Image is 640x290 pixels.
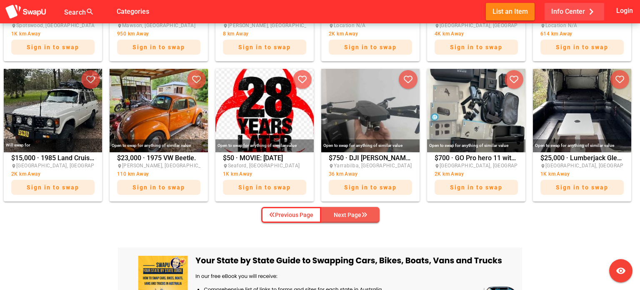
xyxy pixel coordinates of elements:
span: List an Item [492,6,528,17]
span: Sign in to swap [238,44,291,50]
div: Will swap for [6,141,30,150]
span: Sign in to swap [556,184,608,191]
span: Spotswood, [GEOGRAPHIC_DATA] [16,23,96,28]
span: Sign in to swap [132,44,185,50]
div: Open to swap for anything of similar value [321,139,420,152]
span: Yarrabilba, [GEOGRAPHIC_DATA] [334,163,412,169]
span: Seaford, [GEOGRAPHIC_DATA] [228,163,300,169]
div: Open to swap for anything of similar value [215,139,314,152]
i: place [329,164,334,169]
i: place [117,23,122,28]
span: 36 km Away [329,171,357,177]
span: Sign in to swap [450,184,502,191]
span: [GEOGRAPHIC_DATA], [GEOGRAPHIC_DATA] [440,163,543,169]
span: Categories [117,5,149,18]
i: visibility [616,266,626,276]
span: Sign in to swap [132,184,185,191]
span: [GEOGRAPHIC_DATA], [GEOGRAPHIC_DATA] [16,163,120,169]
span: Sign in to swap [556,44,608,50]
i: place [435,164,440,169]
span: 110 km Away [117,171,149,177]
span: 950 km Away [117,31,149,37]
img: robbiestewart0700%40gmail.com%2F3c648804-e832-4ca6-b86e-bbc176cda46c%2F1750161376IMG_8991.jpeg [4,69,102,152]
span: 4K km Away [435,31,464,37]
img: imbrodie%40gmail.com%2F8fdd8fb2-6442-4426-9efb-5246d8a5f656%2F1749208650IMG_1833.JPG [427,69,525,152]
a: Open to swap for anything of similar value$750 · DJI [PERSON_NAME] proYarrabilba, [GEOGRAPHIC_DAT... [319,69,422,202]
span: 2K km Away [329,31,358,37]
div: $15,000 · 1985 Land Cruiser [11,155,95,199]
div: Previous Page [269,210,313,220]
i: chevron_right [585,5,597,18]
i: place [11,23,16,28]
i: place [223,23,228,28]
span: Sign in to swap [27,44,79,50]
i: false [104,7,114,17]
div: $300 · [PERSON_NAME] designer jacket [540,15,624,59]
div: $5,546 · Ford Focus 2007 [329,15,412,59]
span: 1K km Away [11,31,40,37]
span: Mawson, [GEOGRAPHIC_DATA] [122,23,195,28]
a: Open to swap for anything of similar value$700 · GO Pro hero 11 with heaps of accessors[GEOGRAPHI... [425,69,527,202]
i: place [540,164,545,169]
span: Login [616,5,633,16]
span: Location N/A [545,23,577,28]
span: [PERSON_NAME], [GEOGRAPHIC_DATA] [122,163,215,169]
i: place [11,164,16,169]
button: Login [615,3,635,18]
button: Previous Page [261,207,321,223]
span: Location N/A [334,23,366,28]
span: Sign in to swap [238,184,291,191]
div: $300 · Barbie Dream house [117,15,200,59]
img: lebo.elevarte%40gmail.com%2Fc7c5db76-6160-4b3f-b999-1db48274d748%2F17499610321000002266.jpg [110,69,208,152]
button: Categories [110,3,156,20]
span: Sign in to swap [344,44,397,50]
i: place [117,164,122,169]
div: Open to swap for anything of similar value [533,139,631,152]
span: Sign in to swap [27,184,79,191]
div: $750 · DJI [PERSON_NAME] pro [329,155,412,199]
div: Next Page [334,210,367,220]
span: [GEOGRAPHIC_DATA], [GEOGRAPHIC_DATA] [440,23,543,28]
a: Open to swap for anything of similar value$23,000 · 1975 VW Beetle.[PERSON_NAME], [GEOGRAPHIC_DAT... [107,69,210,202]
img: tristanhpr%40gmail.com%2F7f047c43-b5b2-4927-94e8-92198e51c769%2F1749338119ae986500-d735-440c-a5ec... [321,69,420,152]
div: $6,000 · Aluminum boat 3.2m [435,15,518,59]
span: 1K km Away [223,171,252,177]
a: Open to swap for anything of similar value$25,000 · Lumberjack Glenaire Series 2[GEOGRAPHIC_DATA]... [531,69,633,202]
div: $23,000 · 1975 VW Beetle. [117,155,200,199]
button: Info Center [545,3,604,20]
img: aSD8y5uGLpzPJLYTcYcjNu3laj1c05W5KWf0Ds+Za8uybjssssuu+yyyy677LKX2n+PWMSDJ9a87AAAAABJRU5ErkJggg== [5,4,47,20]
span: 2K km Away [435,171,464,177]
span: 2K km Away [11,171,40,177]
div: $25,000 · Lumberjack Glenaire Series 2 [540,155,624,199]
span: Sign in to swap [344,184,397,191]
i: place [435,23,440,28]
span: 614 km Away [540,31,572,37]
button: Next Page [321,207,380,223]
span: Info Center [551,5,597,18]
a: Categories [110,7,156,15]
span: Sign in to swap [450,44,502,50]
a: Will swap for$15,000 · 1985 Land Cruiser[GEOGRAPHIC_DATA], [GEOGRAPHIC_DATA]2K km AwaySign in to ... [2,69,104,202]
div: $700 · GO Pro hero 11 with heaps of accessors [435,155,518,199]
div: $850 · Ibanez 7 string electric guitar + [PERSON_NAME] microcube amp [11,15,95,59]
div: Open to swap for anything of similar value [427,139,525,152]
span: 1K km Away [540,171,570,177]
button: List an Item [486,3,535,20]
div: $50 · MOVIE: [DATE] [223,155,306,199]
i: place [329,23,334,28]
div: $1,000 · lego lot of sealed boxes and pokemon cards [223,15,306,59]
span: 8 km Away [223,31,249,37]
i: place [540,23,545,28]
i: place [223,164,228,169]
img: calvinpinnegar%40gmail.com%2F72314271-f4ca-4d80-a8b0-077a138eb04e%2F1749030972IMG_3837.jpeg [533,69,631,152]
div: Open to swap for anything of similar value [110,139,208,152]
a: Open to swap for anything of similar value$50 · MOVIE: [DATE]Seaford, [GEOGRAPHIC_DATA]1K km Away... [213,69,316,202]
img: ginveal%40gmail.com%2Fc319777a-44f2-44d0-98e2-20474eac4189%2F1749635494IMG_1551.jpeg [215,69,314,152]
span: [PERSON_NAME], [GEOGRAPHIC_DATA] [228,23,321,28]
